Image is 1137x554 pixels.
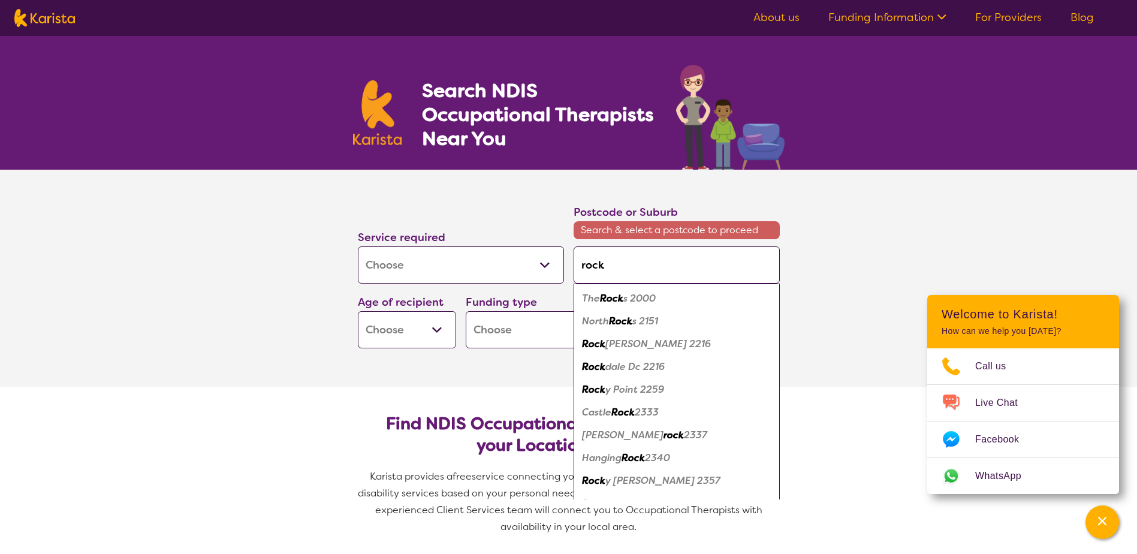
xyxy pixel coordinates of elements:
[580,310,774,333] div: North Rocks 2151
[582,451,622,464] em: Hanging
[582,497,605,510] em: Rock
[580,492,774,515] div: Rocky River 2358
[609,315,632,327] em: Rock
[605,474,720,487] em: y [PERSON_NAME] 2357
[645,451,670,464] em: 2340
[632,315,658,327] em: s 2151
[605,338,711,350] em: [PERSON_NAME] 2216
[942,307,1105,321] h2: Welcome to Karista!
[927,348,1119,494] ul: Choose channel
[622,451,645,464] em: Rock
[574,246,780,284] input: Type
[582,338,605,350] em: Rock
[611,406,635,418] em: Rock
[580,401,774,424] div: Castle Rock 2333
[623,292,656,305] em: s 2000
[676,65,785,170] img: occupational-therapy
[663,429,684,441] em: rock
[582,406,611,418] em: Castle
[367,413,770,456] h2: Find NDIS Occupational Therapists based on your Location & Needs
[14,9,75,27] img: Karista logo
[582,429,663,441] em: [PERSON_NAME]
[1085,505,1119,539] button: Channel Menu
[453,470,472,483] span: free
[358,295,444,309] label: Age of recipient
[582,315,609,327] em: North
[370,470,453,483] span: Karista provides a
[684,429,707,441] em: 2337
[580,424,774,447] div: Glenrock 2337
[358,470,782,533] span: service connecting you with Occupational Therapists and other disability services based on your p...
[605,360,665,373] em: dale Dc 2216
[582,360,605,373] em: Rock
[975,357,1021,375] span: Call us
[582,292,600,305] em: The
[580,333,774,356] div: Rockdale 2216
[600,292,623,305] em: Rock
[1070,10,1094,25] a: Blog
[605,497,664,510] em: y River 2358
[353,80,402,145] img: Karista logo
[635,406,659,418] em: 2333
[580,356,774,378] div: Rockdale Dc 2216
[580,447,774,469] div: Hanging Rock 2340
[975,467,1036,485] span: WhatsApp
[927,458,1119,494] a: Web link opens in a new tab.
[975,394,1032,412] span: Live Chat
[422,79,655,150] h1: Search NDIS Occupational Therapists Near You
[605,383,664,396] em: y Point 2259
[580,378,774,401] div: Rocky Point 2259
[580,469,774,492] div: Rocky Glen 2357
[753,10,800,25] a: About us
[466,295,537,309] label: Funding type
[582,383,605,396] em: Rock
[574,205,678,219] label: Postcode or Suburb
[828,10,946,25] a: Funding Information
[942,326,1105,336] p: How can we help you [DATE]?
[975,10,1042,25] a: For Providers
[580,287,774,310] div: The Rocks 2000
[358,230,445,245] label: Service required
[927,295,1119,494] div: Channel Menu
[582,474,605,487] em: Rock
[574,221,780,239] span: Search & select a postcode to proceed
[975,430,1033,448] span: Facebook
